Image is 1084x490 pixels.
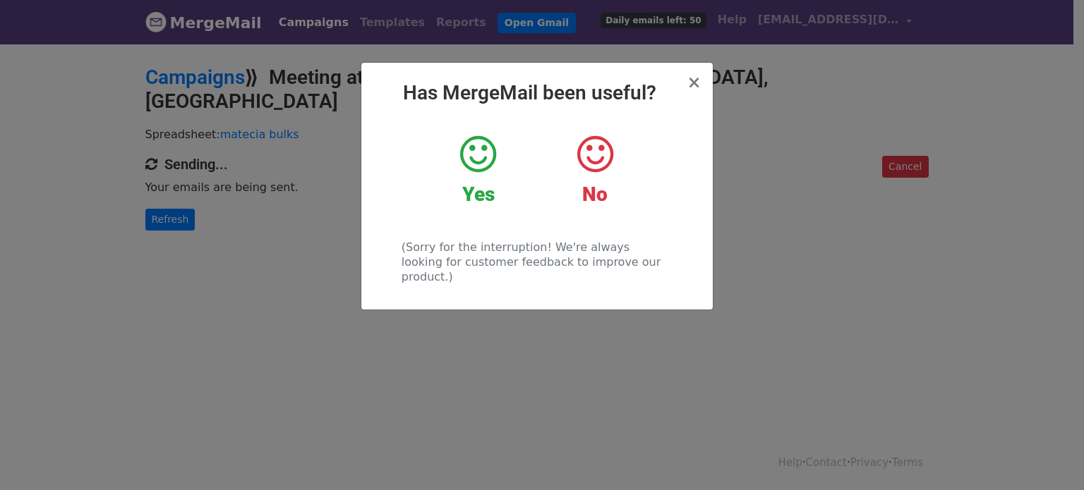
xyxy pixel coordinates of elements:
strong: Yes [462,183,495,206]
a: Yes [430,133,526,207]
strong: No [582,183,608,206]
h2: Has MergeMail been useful? [373,81,701,105]
a: No [547,133,642,207]
button: Close [687,74,701,91]
p: (Sorry for the interruption! We're always looking for customer feedback to improve our product.) [402,240,672,284]
span: × [687,73,701,92]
